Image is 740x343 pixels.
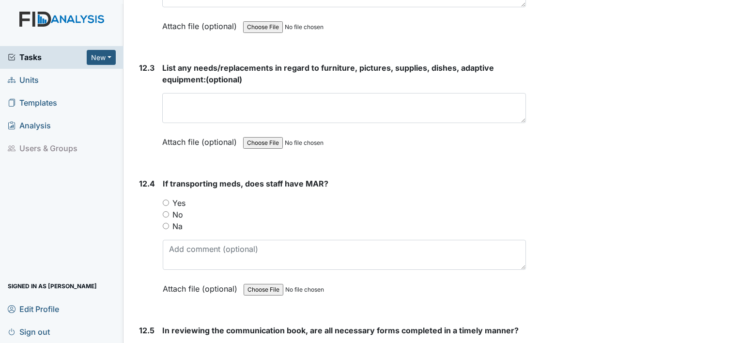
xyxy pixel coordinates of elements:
[8,279,97,294] span: Signed in as [PERSON_NAME]
[162,131,241,148] label: Attach file (optional)
[8,95,57,110] span: Templates
[172,220,183,232] label: Na
[8,118,51,133] span: Analysis
[139,178,155,189] label: 12.4
[162,63,494,84] span: List any needs/replacements in regard to furniture, pictures, supplies, dishes, adaptive equipment:
[162,62,526,85] strong: (optional)
[163,200,169,206] input: Yes
[139,62,154,74] label: 12.3
[163,211,169,218] input: No
[163,179,328,188] span: If transporting meds, does staff have MAR?
[87,50,116,65] button: New
[8,51,87,63] a: Tasks
[172,209,183,220] label: No
[8,324,50,339] span: Sign out
[163,278,241,295] label: Attach file (optional)
[163,223,169,229] input: Na
[162,15,241,32] label: Attach file (optional)
[162,326,519,335] span: In reviewing the communication book, are all necessary forms completed in a timely manner?
[172,197,185,209] label: Yes
[8,73,39,88] span: Units
[8,301,59,316] span: Edit Profile
[139,325,154,336] label: 12.5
